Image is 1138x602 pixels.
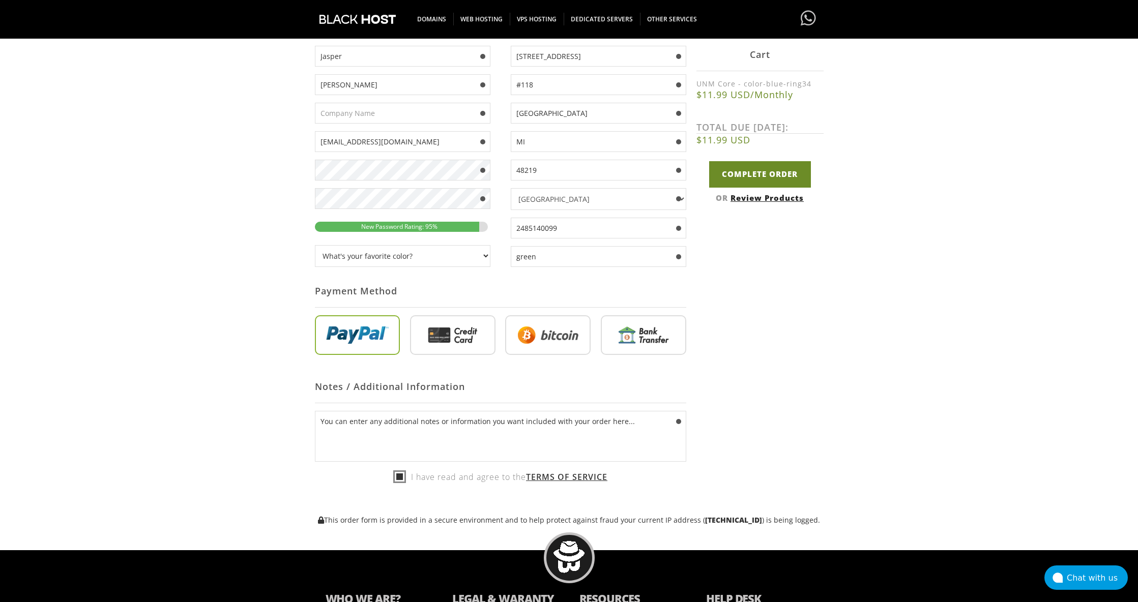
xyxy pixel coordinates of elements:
[315,46,490,67] input: First Name
[315,275,686,308] div: Payment Method
[511,218,686,238] input: Phone Number
[564,13,640,25] span: DEDICATED SERVERS
[511,246,686,267] input: Answer
[410,13,454,25] span: DOMAINS
[393,469,607,485] label: I have read and agree to the
[601,315,686,355] img: Bank%20Transfer.png
[315,103,490,124] input: Company Name
[526,471,607,483] a: Terms of Service
[356,222,437,231] span: New Password Rating: 95%
[640,13,704,25] span: OTHER SERVICES
[315,131,490,152] input: Email Address
[696,134,824,146] b: $11.99 USD
[315,370,686,403] div: Notes / Additional Information
[511,131,686,152] input: State/Region
[505,315,591,355] img: Bitcoin.png
[511,103,686,124] input: City
[709,161,811,187] input: Complete Order
[510,13,564,25] span: VPS HOSTING
[696,38,824,71] div: Cart
[511,46,686,67] input: Address 1
[511,74,686,95] input: Address 2
[705,515,762,525] strong: [TECHNICAL_ID]
[696,192,824,202] div: OR
[453,13,510,25] span: WEB HOSTING
[1044,565,1128,590] button: Chat with us
[410,315,495,355] img: Credit%20Card.png
[696,88,824,101] b: $11.99 USD/Monthly
[315,411,686,462] textarea: You can enter any additional notes or information you want included with your order here...
[696,121,824,134] label: TOTAL DUE [DATE]:
[315,315,400,355] img: PayPal.png
[696,79,824,88] label: UNM Core - color-blue-ring34
[315,74,490,95] input: Last Name
[1067,573,1128,583] div: Chat with us
[511,160,686,180] input: Zip Code
[553,541,585,573] img: BlackHOST mascont, Blacky.
[731,192,804,202] a: Review Products
[315,515,824,525] p: This order form is provided in a secure environment and to help protect against fraud your curren...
